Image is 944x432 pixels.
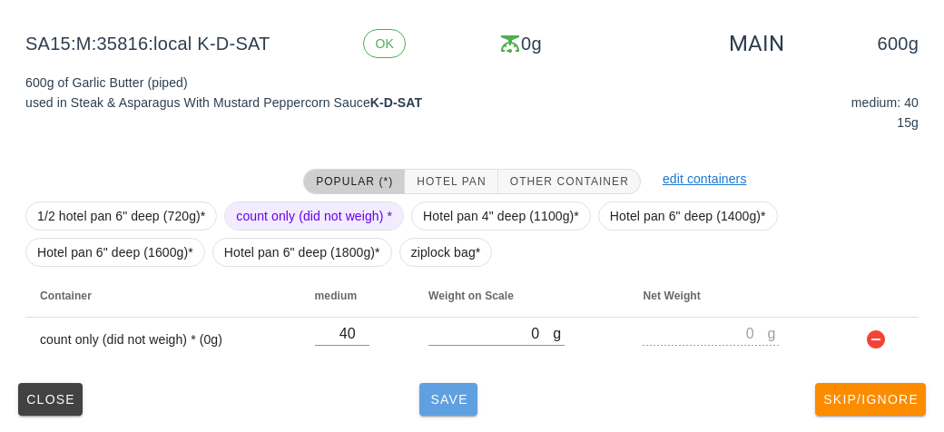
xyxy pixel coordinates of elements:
[663,172,747,186] a: edit containers
[729,29,784,58] div: MAIN
[25,274,300,318] th: Container: Not sorted. Activate to sort ascending.
[405,169,497,194] button: Hotel Pan
[423,202,579,230] span: Hotel pan 4" deep (1100g)*
[15,62,472,151] div: 600g of Garlic Butter (piped) used in Steak & Asparagus With Mustard Peppercorn Sauce
[37,239,193,266] span: Hotel pan 6" deep (1600g)*
[643,290,700,302] span: Net Weight
[610,202,766,230] span: Hotel pan 6" deep (1400g)*
[315,175,393,188] span: Popular (*)
[427,392,470,407] span: Save
[416,175,486,188] span: Hotel Pan
[236,202,392,230] span: count only (did not weigh) *
[25,318,300,361] td: count only (did not weigh) * (0g)
[498,169,641,194] button: Other Container
[414,274,628,318] th: Weight on Scale: Not sorted. Activate to sort ascending.
[25,392,75,407] span: Close
[815,383,926,416] button: Skip/Ignore
[37,202,205,230] span: 1/2 hotel pan 6" deep (720g)*
[370,95,422,110] strong: K-D-SAT
[428,290,514,302] span: Weight on Scale
[303,169,405,194] button: Popular (*)
[628,274,842,318] th: Net Weight: Not sorted. Activate to sort ascending.
[315,290,358,302] span: medium
[40,290,92,302] span: Container
[11,15,933,73] div: SA15:M:35816:local K-D-SAT 0g 600g
[553,321,565,345] div: g
[411,239,481,266] span: ziplock bag*
[375,30,394,57] span: OK
[18,383,83,416] button: Close
[822,392,919,407] span: Skip/Ignore
[419,383,477,416] button: Save
[701,89,922,136] div: medium: 40 15g
[300,274,414,318] th: medium: Not sorted. Activate to sort ascending.
[509,175,629,188] span: Other Container
[224,239,380,266] span: Hotel pan 6" deep (1800g)*
[843,274,919,318] th: Not sorted. Activate to sort ascending.
[768,321,780,345] div: g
